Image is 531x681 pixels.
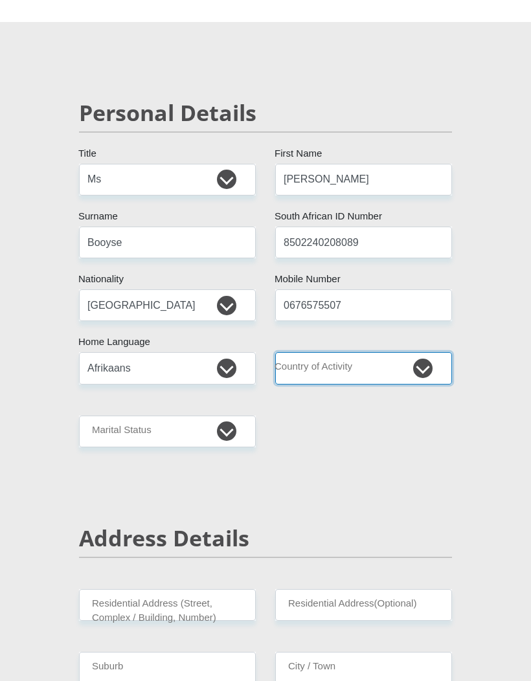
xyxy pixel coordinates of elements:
[79,589,256,621] input: Valid residential address
[275,289,452,321] input: Contact Number
[275,589,452,621] input: Address line 2 (Optional)
[275,227,452,258] input: ID Number
[275,164,452,195] input: First Name
[79,100,452,126] h2: Personal Details
[79,227,256,258] input: Surname
[79,525,452,552] h2: Address Details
